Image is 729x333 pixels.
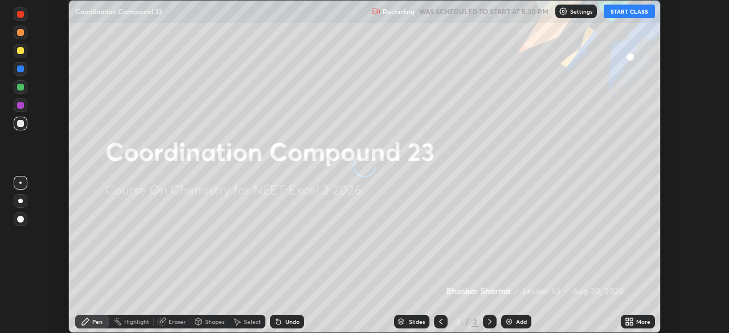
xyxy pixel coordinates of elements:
img: class-settings-icons [559,7,568,16]
div: Add [516,319,527,324]
h5: WAS SCHEDULED TO START AT 5:30 PM [419,6,548,17]
div: Pen [92,319,103,324]
p: Coordination Compound 23 [75,7,162,16]
p: Settings [570,9,592,14]
div: 2 [452,318,464,325]
div: Select [244,319,261,324]
img: add-slide-button [505,317,514,326]
div: Eraser [169,319,186,324]
div: More [636,319,650,324]
div: Shapes [205,319,224,324]
div: Highlight [124,319,149,324]
div: Slides [409,319,425,324]
p: Recording [383,7,415,16]
div: Undo [285,319,300,324]
div: 2 [472,316,478,327]
img: recording.375f2c34.svg [371,7,380,16]
div: / [466,318,469,325]
button: START CLASS [604,5,655,18]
